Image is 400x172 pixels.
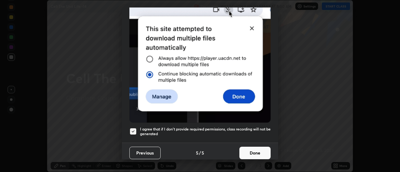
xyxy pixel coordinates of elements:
h4: / [199,150,201,156]
h4: 5 [196,150,198,156]
h4: 5 [202,150,204,156]
h5: I agree that if I don't provide required permissions, class recording will not be generated [140,127,271,136]
button: Previous [129,147,161,159]
button: Done [239,147,271,159]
